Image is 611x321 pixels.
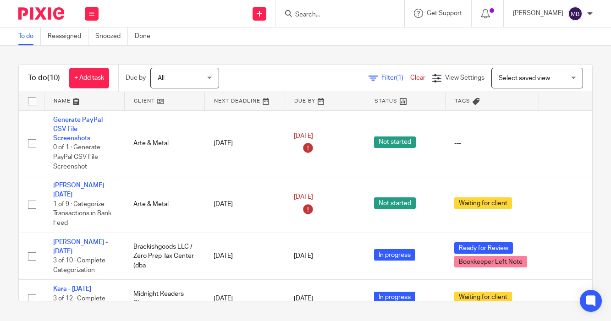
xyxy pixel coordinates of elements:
span: Ready for Review [454,242,513,254]
a: + Add task [69,68,109,88]
span: All [158,75,165,82]
p: [PERSON_NAME] [513,9,563,18]
td: Arte & Metal [124,110,204,176]
span: [DATE] [294,295,313,302]
td: Midnight Readers Shop [124,280,204,317]
a: Kara - [DATE] [53,286,91,292]
span: Filter [381,75,410,81]
span: [DATE] [294,253,313,259]
a: [PERSON_NAME][DATE] [53,182,104,198]
span: Tags [455,98,470,103]
td: [DATE] [204,176,285,233]
a: To do [18,27,41,45]
a: [PERSON_NAME] - [DATE] [53,239,108,255]
h1: To do [28,73,60,83]
span: [DATE] [294,133,313,139]
td: Arte & Metal [124,176,204,233]
span: In progress [374,249,415,261]
span: 3 of 10 · Complete Categorization [53,257,105,273]
span: Waiting for client [454,292,512,303]
span: (10) [47,74,60,82]
div: --- [454,139,529,148]
span: Not started [374,136,416,148]
img: Pixie [18,7,64,20]
a: Done [135,27,157,45]
a: Snoozed [95,27,128,45]
span: 1 of 9 · Categorize Transactions in Bank Feed [53,201,111,226]
p: Due by [126,73,146,82]
span: [DATE] [294,194,313,200]
td: [DATE] [204,233,285,280]
span: 3 of 12 · Complete Categorization [53,295,105,311]
span: Waiting for client [454,197,512,209]
input: Search [294,11,377,19]
span: (1) [396,75,403,81]
span: Not started [374,197,416,209]
span: 0 of 1 · Generate PayPal CSV File Screenshot [53,145,100,170]
a: Generate PayPal CSV File Screenshots [53,117,103,142]
span: In progress [374,292,415,303]
span: View Settings [445,75,484,81]
span: Bookkeeper Left Note [454,256,527,267]
td: [DATE] [204,110,285,176]
span: Get Support [427,10,462,16]
a: Clear [410,75,425,81]
td: [DATE] [204,280,285,317]
td: Brackishgoods LLC / Zero Prep Tax Center (dba [124,233,204,280]
a: Reassigned [48,27,88,45]
img: svg%3E [568,6,583,21]
span: Select saved view [499,75,550,82]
